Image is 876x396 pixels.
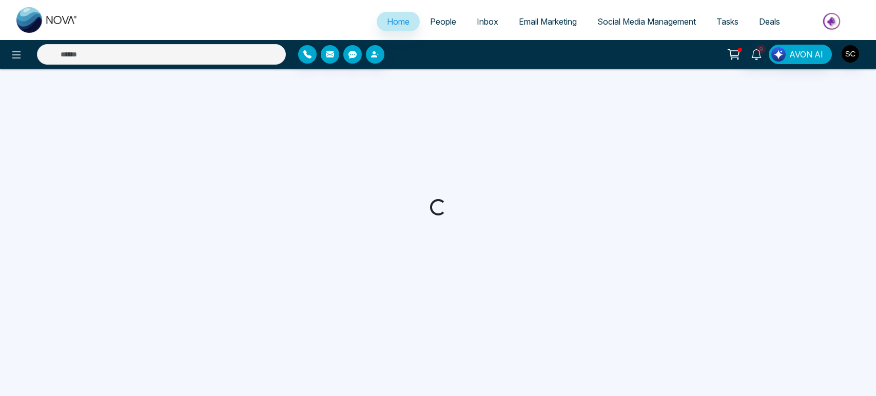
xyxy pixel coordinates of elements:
[477,16,498,27] span: Inbox
[706,12,749,31] a: Tasks
[377,12,420,31] a: Home
[587,12,706,31] a: Social Media Management
[597,16,696,27] span: Social Media Management
[744,45,769,63] a: 9
[759,16,780,27] span: Deals
[466,12,509,31] a: Inbox
[771,47,786,62] img: Lead Flow
[756,45,766,54] span: 9
[842,45,859,63] img: User Avatar
[420,12,466,31] a: People
[519,16,577,27] span: Email Marketing
[716,16,738,27] span: Tasks
[16,7,78,33] img: Nova CRM Logo
[430,16,456,27] span: People
[789,48,823,61] span: AVON AI
[509,12,587,31] a: Email Marketing
[749,12,790,31] a: Deals
[795,10,870,33] img: Market-place.gif
[769,45,832,64] button: AVON AI
[387,16,410,27] span: Home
